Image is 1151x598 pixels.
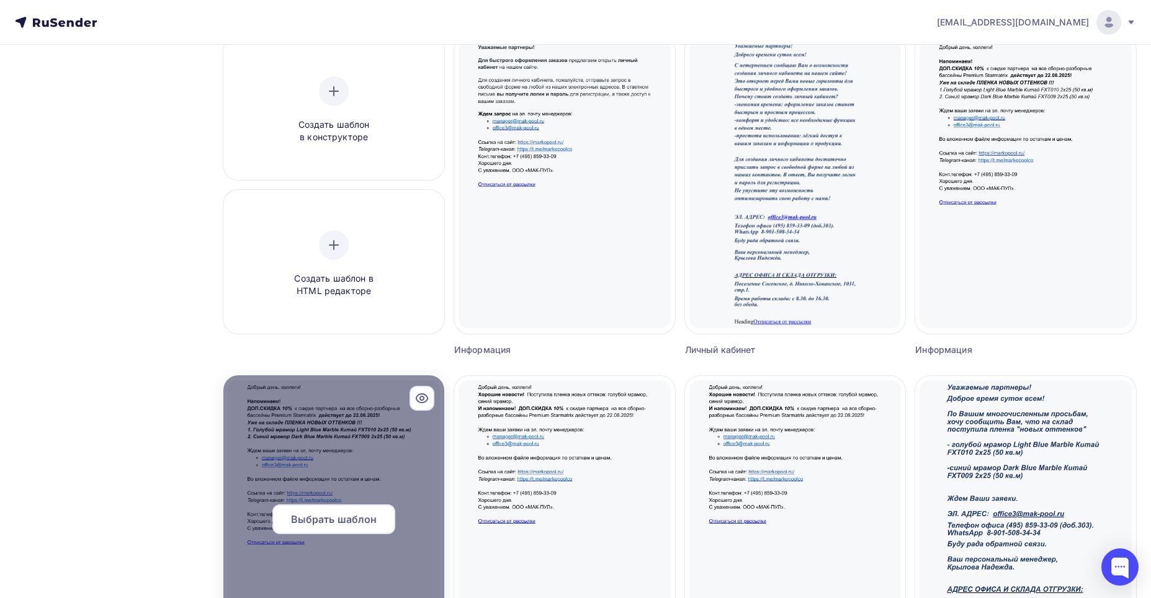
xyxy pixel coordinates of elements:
[291,512,377,527] span: Выбрать шаблон
[937,16,1089,29] span: [EMAIL_ADDRESS][DOMAIN_NAME]
[454,344,620,356] div: Информация
[937,10,1136,35] a: [EMAIL_ADDRESS][DOMAIN_NAME]
[275,118,393,144] span: Создать шаблон в конструкторе
[685,344,851,356] div: Личный кабинет
[915,344,1081,356] div: Информация
[275,272,393,298] span: Создать шаблон в HTML редакторе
